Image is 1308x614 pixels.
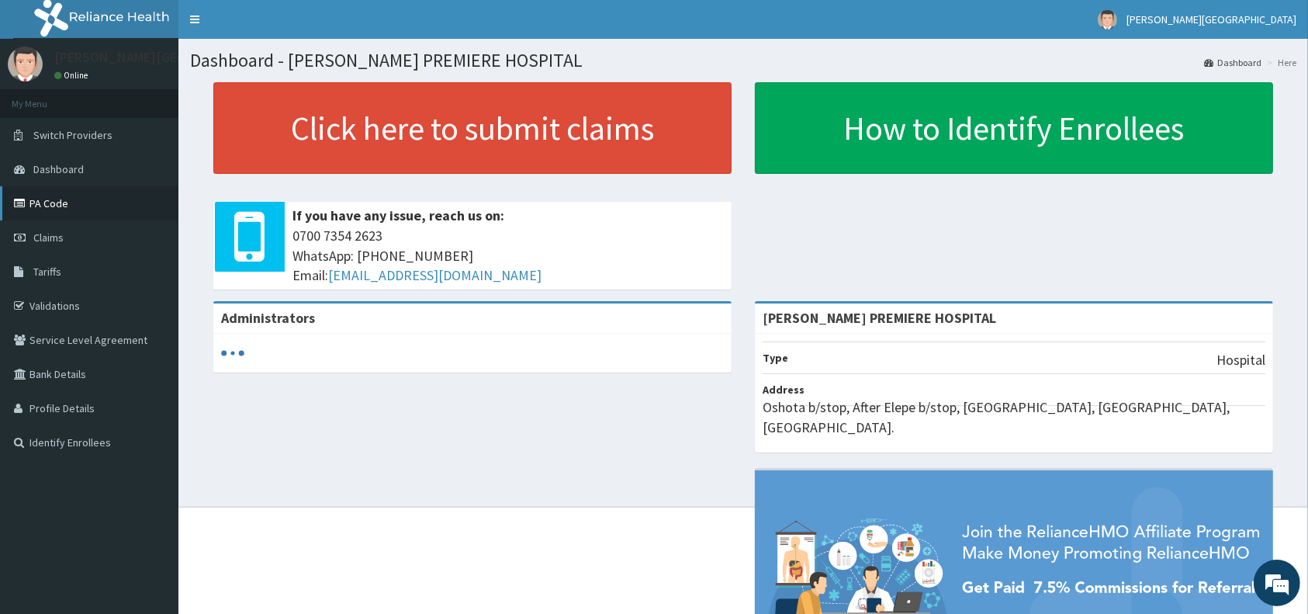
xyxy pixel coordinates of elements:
[221,342,244,365] svg: audio-loading
[763,309,996,327] strong: [PERSON_NAME] PREMIERE HOSPITAL
[1098,10,1117,29] img: User Image
[33,265,61,279] span: Tariffs
[328,266,542,284] a: [EMAIL_ADDRESS][DOMAIN_NAME]
[1263,56,1296,69] li: Here
[292,226,724,286] span: 0700 7354 2623 WhatsApp: [PHONE_NUMBER] Email:
[1204,56,1261,69] a: Dashboard
[221,309,315,327] b: Administrators
[292,206,504,224] b: If you have any issue, reach us on:
[54,70,92,81] a: Online
[1126,12,1296,26] span: [PERSON_NAME][GEOGRAPHIC_DATA]
[763,351,788,365] b: Type
[213,82,732,174] a: Click here to submit claims
[33,162,84,176] span: Dashboard
[33,231,64,245] span: Claims
[763,397,1265,437] p: Oshota b/stop, After Elepe b/stop, [GEOGRAPHIC_DATA], [GEOGRAPHIC_DATA], [GEOGRAPHIC_DATA].
[755,82,1273,174] a: How to Identify Enrollees
[54,50,284,64] p: [PERSON_NAME][GEOGRAPHIC_DATA]
[8,47,43,82] img: User Image
[33,128,112,142] span: Switch Providers
[190,50,1296,71] h1: Dashboard - [PERSON_NAME] PREMIERE HOSPITAL
[763,383,805,397] b: Address
[1216,350,1265,370] p: Hospital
